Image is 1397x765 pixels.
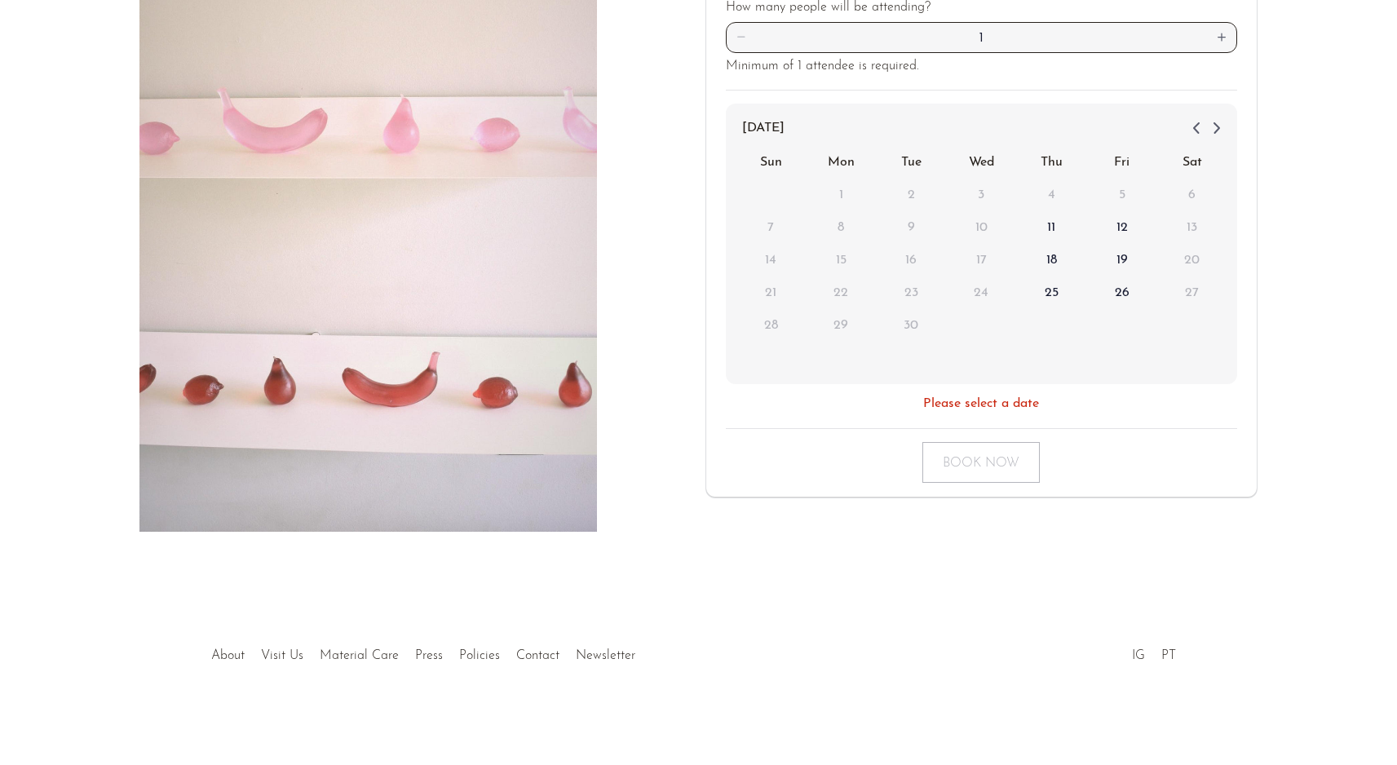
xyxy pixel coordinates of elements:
[320,649,399,662] a: Material Care
[1157,146,1227,179] div: Sat
[203,636,643,667] ul: Quick links
[211,649,245,662] a: About
[876,146,946,179] div: Tue
[1037,213,1066,242] span: 11
[806,146,876,179] div: Mon
[1161,649,1176,662] a: PT
[1087,146,1157,179] div: Fri
[415,649,443,662] a: Press
[1107,213,1137,242] span: 12
[1124,636,1184,667] ul: Social Medias
[736,113,1227,143] div: [DATE]
[1107,245,1137,275] span: 19
[736,146,806,179] div: Sun
[946,146,1016,179] div: Wed
[1037,245,1066,275] span: 18
[261,649,303,662] a: Visit Us
[1016,146,1086,179] div: Thu
[459,649,500,662] a: Policies
[1037,278,1066,307] span: 25
[516,649,559,662] a: Contact
[1132,649,1145,662] a: IG
[1107,278,1137,307] span: 26
[726,56,1237,77] div: Minimum of 1 attendee is required.
[923,394,1039,415] div: Please select a date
